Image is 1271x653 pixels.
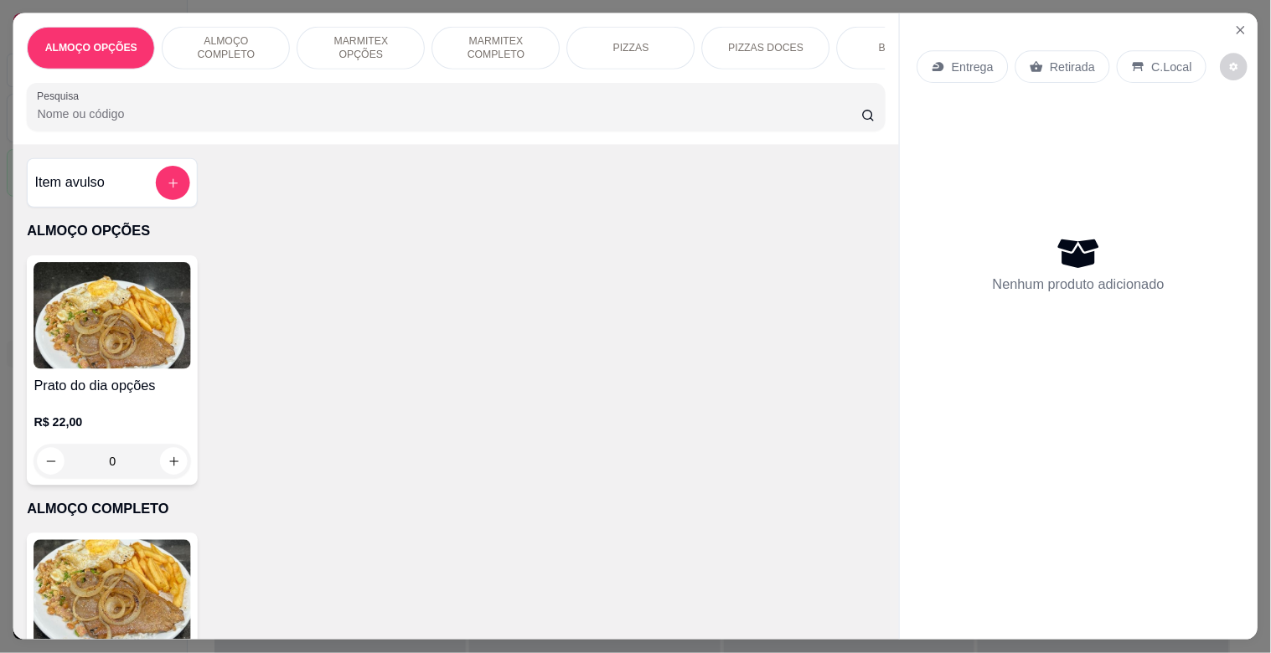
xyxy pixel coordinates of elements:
img: product-image [34,263,191,369]
p: MARMITEX COMPLETO [447,35,545,63]
button: decrease-product-quantity [1221,54,1248,81]
p: Nenhum produto adicionado [993,275,1165,295]
input: Pesquisa [37,105,861,122]
p: Entrega [952,59,994,75]
p: PIZZAS [613,42,649,55]
p: Retirada [1050,59,1095,75]
p: BEBIDAS [879,42,923,55]
p: ALMOÇO COMPLETO [177,35,276,63]
label: Pesquisa [37,90,85,104]
button: add-separate-item [156,167,190,201]
h4: Item avulso [34,173,104,193]
p: ALMOÇO OPÇÕES [27,222,885,242]
img: product-image [34,540,191,646]
p: R$ 22,00 [34,414,191,430]
p: ALMOÇO OPÇÕES [45,42,137,55]
p: PIZZAS DOCES [728,42,803,55]
button: Close [1227,17,1254,44]
p: ALMOÇO COMPLETO [27,499,885,519]
p: C.Local [1152,59,1192,75]
p: MARMITEX OPÇÕES [312,35,411,63]
h4: Prato do dia opções [34,377,191,397]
